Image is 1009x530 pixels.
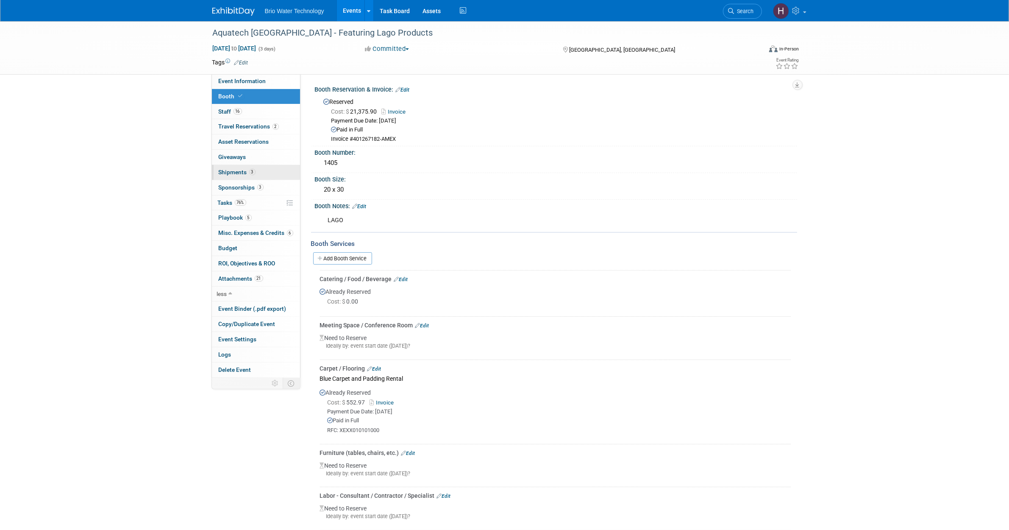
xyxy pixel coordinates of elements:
[212,58,248,67] td: Tags
[712,44,799,57] div: Event Format
[311,239,797,248] div: Booth Services
[331,126,791,134] div: Paid in Full
[353,204,367,209] a: Edit
[328,408,791,416] div: Payment Due Date: [DATE]
[320,364,791,373] div: Carpet / Flooring
[382,109,410,115] a: Invoice
[328,399,347,406] span: Cost: $
[219,184,264,191] span: Sponsorships
[320,457,791,484] div: Need to Reserve
[212,301,300,316] a: Event Binder (.pdf export)
[219,78,266,84] span: Event Information
[776,58,798,62] div: Event Rating
[569,47,675,53] span: [GEOGRAPHIC_DATA], [GEOGRAPHIC_DATA]
[212,119,300,134] a: Travel Reservations2
[219,214,252,221] span: Playbook
[212,256,300,271] a: ROI, Objectives & ROO
[328,427,791,434] div: RFC: XEXX010101000
[320,500,791,527] div: Need to Reserve
[212,104,300,119] a: Staff16
[328,399,369,406] span: 552.97
[367,366,381,372] a: Edit
[320,275,791,283] div: Catering / Food / Beverage
[320,342,791,350] div: Ideally by: event start date ([DATE])?
[258,46,276,52] span: (3 days)
[219,108,242,115] span: Staff
[219,366,251,373] span: Delete Event
[370,399,397,406] a: Invoice
[212,317,300,332] a: Copy/Duplicate Event
[283,378,300,389] td: Toggle Event Tabs
[734,8,754,14] span: Search
[212,89,300,104] a: Booth
[212,7,255,16] img: ExhibitDay
[322,212,704,229] div: LAGO
[219,123,279,130] span: Travel Reservations
[212,150,300,165] a: Giveaways
[287,230,293,236] span: 6
[219,351,231,358] span: Logs
[212,134,300,149] a: Asset Reservations
[219,336,257,343] span: Event Settings
[212,180,300,195] a: Sponsorships3
[773,3,789,19] img: Harry Mesak
[401,450,415,456] a: Edit
[212,226,300,240] a: Misc. Expenses & Credits6
[723,4,762,19] a: Search
[219,138,269,145] span: Asset Reservations
[320,384,791,441] div: Already Reserved
[212,271,300,286] a: Attachments21
[212,210,300,225] a: Playbook5
[320,470,791,477] div: Ideally by: event start date ([DATE])?
[219,260,275,267] span: ROI, Objectives & ROO
[320,283,791,313] div: Already Reserved
[779,46,799,52] div: In-Person
[212,287,300,301] a: less
[219,305,286,312] span: Event Binder (.pdf export)
[219,169,256,176] span: Shipments
[396,87,410,93] a: Edit
[331,136,791,143] div: Invoice #401267182-AMEX
[219,321,275,327] span: Copy/Duplicate Event
[437,493,451,499] a: Edit
[272,123,279,130] span: 2
[212,332,300,347] a: Event Settings
[265,8,324,14] span: Brio Water Technology
[212,241,300,256] a: Budget
[328,417,791,425] div: Paid in Full
[219,229,293,236] span: Misc. Expenses & Credits
[313,252,372,265] a: Add Booth Service
[234,60,248,66] a: Edit
[212,165,300,180] a: Shipments3
[235,199,246,206] span: 76%
[257,184,264,190] span: 3
[331,117,791,125] div: Payment Due Date: [DATE]
[328,298,362,305] span: 0.00
[218,199,246,206] span: Tasks
[321,95,791,143] div: Reserved
[239,94,243,98] i: Booth reservation complete
[231,45,239,52] span: to
[331,108,381,115] span: 21,375.90
[320,491,791,500] div: Labor - Consultant / Contractor / Specialist
[255,275,263,282] span: 21
[315,146,797,157] div: Booth Number:
[320,373,791,384] div: Blue Carpet and Padding Rental
[217,290,227,297] span: less
[315,83,797,94] div: Booth Reservation & Invoice:
[219,93,245,100] span: Booth
[320,513,791,520] div: Ideally by: event start date ([DATE])?
[320,329,791,357] div: Need to Reserve
[219,275,263,282] span: Attachments
[212,74,300,89] a: Event Information
[320,321,791,329] div: Meeting Space / Conference Room
[219,153,246,160] span: Giveaways
[331,108,350,115] span: Cost: $
[219,245,238,251] span: Budget
[212,347,300,362] a: Logs
[268,378,283,389] td: Personalize Event Tab Strip
[212,195,300,210] a: Tasks76%
[315,173,797,184] div: Booth Size:
[245,215,252,221] span: 5
[394,276,408,282] a: Edit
